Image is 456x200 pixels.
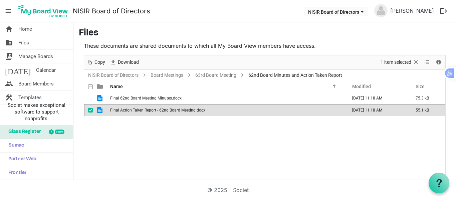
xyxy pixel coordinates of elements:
[5,139,24,152] span: Sumac
[108,104,345,116] td: Final Action Taken Report - 62nd Board Meeting.docx is template cell column header Name
[352,84,371,89] span: Modified
[422,55,433,69] div: View
[433,55,444,69] div: Details
[110,96,182,101] span: Final 62nd Board Meeting Minutes.docx
[18,91,42,104] span: Templates
[36,63,56,77] span: Calendar
[79,28,451,39] h3: Files
[374,4,388,17] img: no-profile-picture.svg
[409,104,445,116] td: 55.1 kB is template cell column header Size
[423,58,431,66] button: View dropdownbutton
[93,92,108,104] td: is template cell column header type
[55,130,64,134] div: new
[84,104,93,116] td: checkbox
[94,58,106,66] span: Copy
[416,84,425,89] span: Size
[5,22,13,36] span: home
[18,36,29,49] span: Files
[18,22,32,36] span: Home
[434,58,443,66] button: Details
[110,108,205,113] span: Final Action Taken Report - 62nd Board Meeting.docx
[18,77,54,90] span: Board Members
[437,4,451,18] button: logout
[5,166,26,180] span: Frontier
[3,102,70,122] span: Societ makes exceptional software to support nonprofits.
[345,92,409,104] td: September 16, 2025 11:18 AM column header Modified
[304,7,368,16] button: NISIR Board of Directors dropdownbutton
[5,153,36,166] span: Partner Web
[380,58,412,66] span: 1 item selected
[194,71,238,79] a: 63rd Board Meeting
[117,58,140,66] span: Download
[85,58,106,66] button: Copy
[247,71,344,79] span: 62nd Board Minutes and Action Taken Report
[5,125,41,139] span: Glass Register
[18,50,53,63] span: Manage Boards
[409,92,445,104] td: 75.3 kB is template cell column header Size
[93,104,108,116] td: is template cell column header type
[388,4,437,17] a: [PERSON_NAME]
[16,3,73,19] a: My Board View Logo
[207,187,249,193] a: © 2025 - Societ
[16,3,70,19] img: My Board View Logo
[378,55,422,69] div: Clear selection
[73,4,150,18] a: NISIR Board of Directors
[345,104,409,116] td: September 16, 2025 11:18 AM column header Modified
[107,55,141,69] div: Download
[109,58,140,66] button: Download
[84,55,107,69] div: Copy
[380,58,421,66] button: Selection
[149,71,185,79] a: Board Meetings
[5,50,13,63] span: switch_account
[84,92,93,104] td: checkbox
[84,42,446,50] p: These documents are shared documents to which all My Board View members have access.
[5,77,13,90] span: people
[2,5,15,17] span: menu
[110,84,123,89] span: Name
[108,92,345,104] td: Final 62nd Board Meeting Minutes.docx is template cell column header Name
[5,63,31,77] span: [DATE]
[87,71,140,79] a: NISIR Board of Directors
[5,36,13,49] span: folder_shared
[5,91,13,104] span: construction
